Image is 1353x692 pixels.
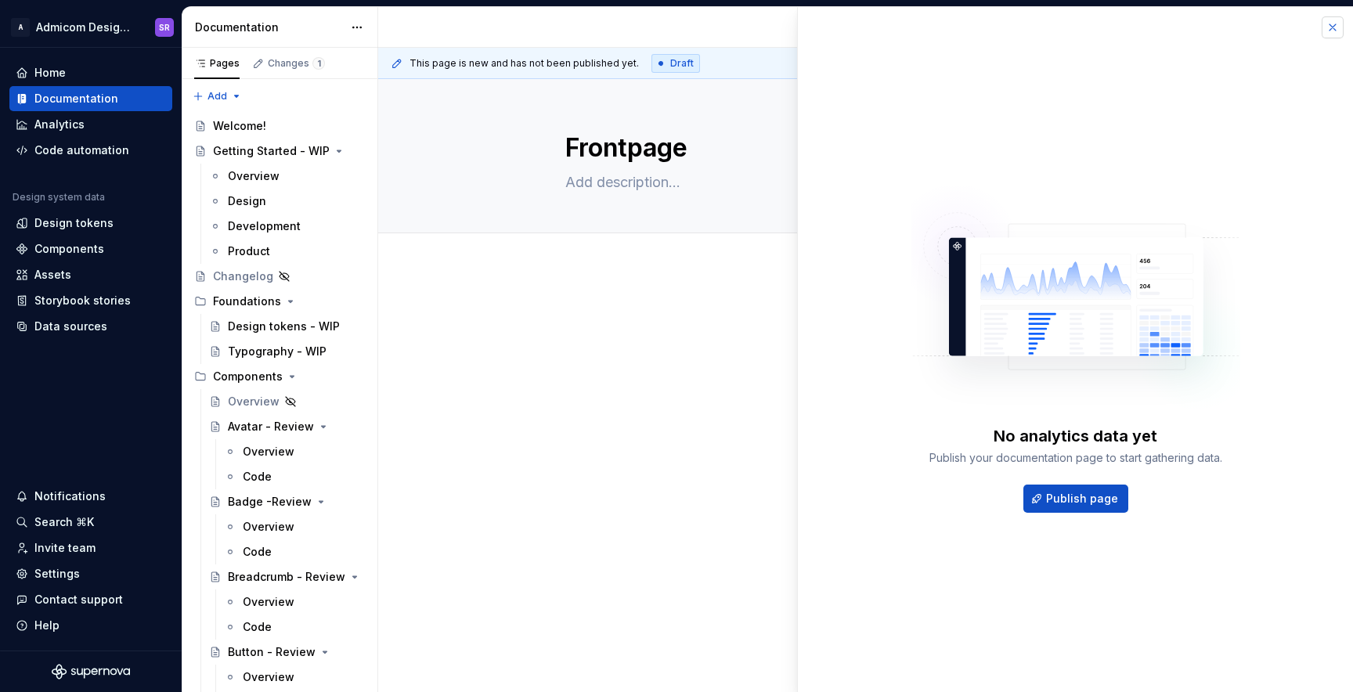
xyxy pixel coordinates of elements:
[11,18,30,37] div: A
[9,314,172,339] a: Data sources
[203,239,371,264] a: Product
[203,414,371,439] a: Avatar - Review
[188,289,371,314] div: Foundations
[34,293,131,308] div: Storybook stories
[188,139,371,164] a: Getting Started - WIP
[213,294,281,309] div: Foundations
[9,561,172,586] a: Settings
[218,439,371,464] a: Overview
[9,86,172,111] a: Documentation
[562,129,1154,167] textarea: Frontpage
[34,267,71,283] div: Assets
[34,540,96,556] div: Invite team
[1023,485,1128,513] button: Publish page
[243,444,294,460] div: Overview
[9,112,172,137] a: Analytics
[228,344,327,359] div: Typography - WIP
[188,114,371,139] a: Welcome!
[207,90,227,103] span: Add
[188,264,371,289] a: Changelog
[188,364,371,389] div: Components
[1046,491,1118,506] span: Publish page
[9,484,172,509] button: Notifications
[203,214,371,239] a: Development
[228,394,280,409] div: Overview
[228,243,270,259] div: Product
[34,319,107,334] div: Data sources
[34,241,104,257] div: Components
[243,619,272,635] div: Code
[203,339,371,364] a: Typography - WIP
[34,91,118,106] div: Documentation
[194,57,240,70] div: Pages
[188,85,247,107] button: Add
[228,218,301,234] div: Development
[34,566,80,582] div: Settings
[9,613,172,638] button: Help
[213,118,266,134] div: Welcome!
[228,494,312,510] div: Badge -Review
[159,21,170,34] div: SR
[243,544,272,560] div: Code
[410,57,639,70] span: This page is new and has not been published yet.
[203,564,371,589] a: Breadcrumb - Review
[34,117,85,132] div: Analytics
[9,587,172,612] button: Contact support
[228,193,266,209] div: Design
[13,191,105,204] div: Design system data
[34,215,114,231] div: Design tokens
[228,419,314,434] div: Avatar - Review
[243,469,272,485] div: Code
[203,189,371,214] a: Design
[213,269,273,284] div: Changelog
[218,615,371,640] a: Code
[268,57,325,70] div: Changes
[228,644,316,660] div: Button - Review
[228,168,280,184] div: Overview
[213,143,330,159] div: Getting Started - WIP
[34,618,60,633] div: Help
[34,514,94,530] div: Search ⌘K
[218,539,371,564] a: Code
[9,288,172,313] a: Storybook stories
[218,589,371,615] a: Overview
[9,236,172,261] a: Components
[243,669,294,685] div: Overview
[34,142,129,158] div: Code automation
[34,488,106,504] div: Notifications
[218,514,371,539] a: Overview
[213,369,283,384] div: Components
[203,389,371,414] a: Overview
[218,464,371,489] a: Code
[9,138,172,163] a: Code automation
[929,450,1222,466] div: Publish your documentation page to start gathering data.
[3,10,179,44] button: AAdmicom Design SystemSR
[203,489,371,514] a: Badge -Review
[9,262,172,287] a: Assets
[36,20,136,35] div: Admicom Design System
[218,665,371,690] a: Overview
[52,664,130,679] svg: Supernova Logo
[228,569,345,585] div: Breadcrumb - Review
[203,640,371,665] a: Button - Review
[312,57,325,70] span: 1
[9,535,172,560] a: Invite team
[9,211,172,236] a: Design tokens
[195,20,343,35] div: Documentation
[994,425,1157,447] div: No analytics data yet
[34,65,66,81] div: Home
[203,164,371,189] a: Overview
[34,592,123,607] div: Contact support
[9,60,172,85] a: Home
[243,594,294,610] div: Overview
[9,510,172,535] button: Search ⌘K
[243,519,294,535] div: Overview
[203,314,371,339] a: Design tokens - WIP
[228,319,340,334] div: Design tokens - WIP
[670,57,694,70] span: Draft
